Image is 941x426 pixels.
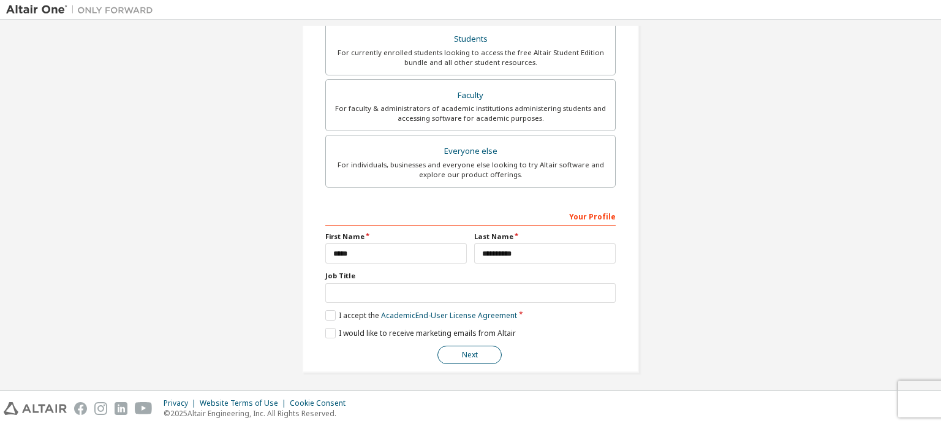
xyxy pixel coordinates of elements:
[115,402,127,415] img: linkedin.svg
[437,346,502,364] button: Next
[333,143,608,160] div: Everyone else
[94,402,107,415] img: instagram.svg
[164,398,200,408] div: Privacy
[333,31,608,48] div: Students
[333,104,608,123] div: For faculty & administrators of academic institutions administering students and accessing softwa...
[135,402,153,415] img: youtube.svg
[200,398,290,408] div: Website Terms of Use
[164,408,353,419] p: © 2025 Altair Engineering, Inc. All Rights Reserved.
[4,402,67,415] img: altair_logo.svg
[6,4,159,16] img: Altair One
[325,232,467,242] label: First Name
[333,160,608,180] div: For individuals, businesses and everyone else looking to try Altair software and explore our prod...
[325,206,616,226] div: Your Profile
[333,48,608,67] div: For currently enrolled students looking to access the free Altair Student Edition bundle and all ...
[290,398,353,408] div: Cookie Consent
[333,87,608,104] div: Faculty
[325,271,616,281] label: Job Title
[474,232,616,242] label: Last Name
[74,402,87,415] img: facebook.svg
[381,310,517,321] a: Academic End-User License Agreement
[325,310,517,321] label: I accept the
[325,328,516,338] label: I would like to receive marketing emails from Altair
